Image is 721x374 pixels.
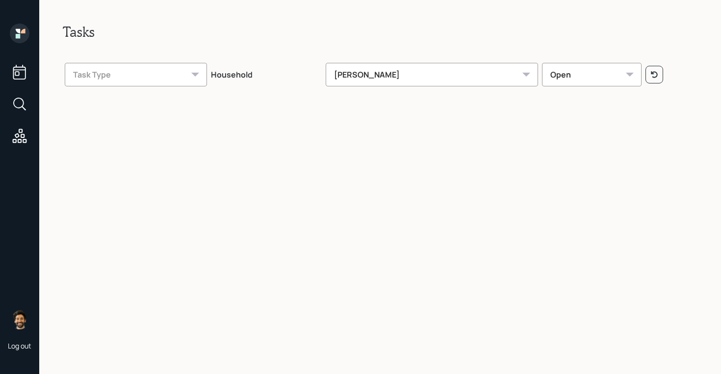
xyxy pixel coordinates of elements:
img: eric-schwartz-headshot.png [10,310,29,329]
div: Open [542,63,642,86]
div: Task Type [65,63,207,86]
div: Log out [8,341,31,350]
h2: Tasks [63,24,697,40]
th: Household [209,56,323,90]
div: [PERSON_NAME] [326,63,538,86]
